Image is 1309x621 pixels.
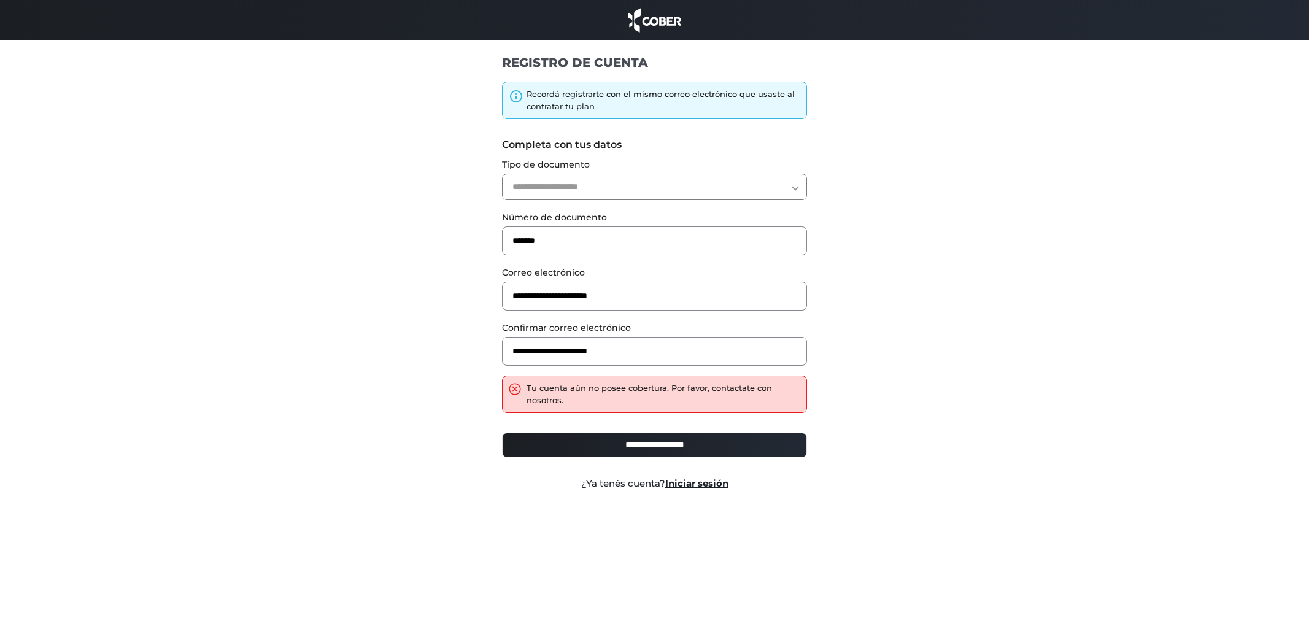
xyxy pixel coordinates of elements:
label: Confirmar correo electrónico [502,322,807,334]
label: Tipo de documento [502,158,807,171]
img: cober_marca.png [625,6,685,34]
h1: REGISTRO DE CUENTA [502,55,807,71]
label: Completa con tus datos [502,137,807,152]
div: Tu cuenta aún no posee cobertura. Por favor, contactate con nosotros. [527,382,800,406]
div: Recordá registrarte con el mismo correo electrónico que usaste al contratar tu plan [527,88,800,112]
a: Iniciar sesión [665,477,728,489]
label: Correo electrónico [502,266,807,279]
div: ¿Ya tenés cuenta? [493,477,816,491]
label: Número de documento [502,211,807,224]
